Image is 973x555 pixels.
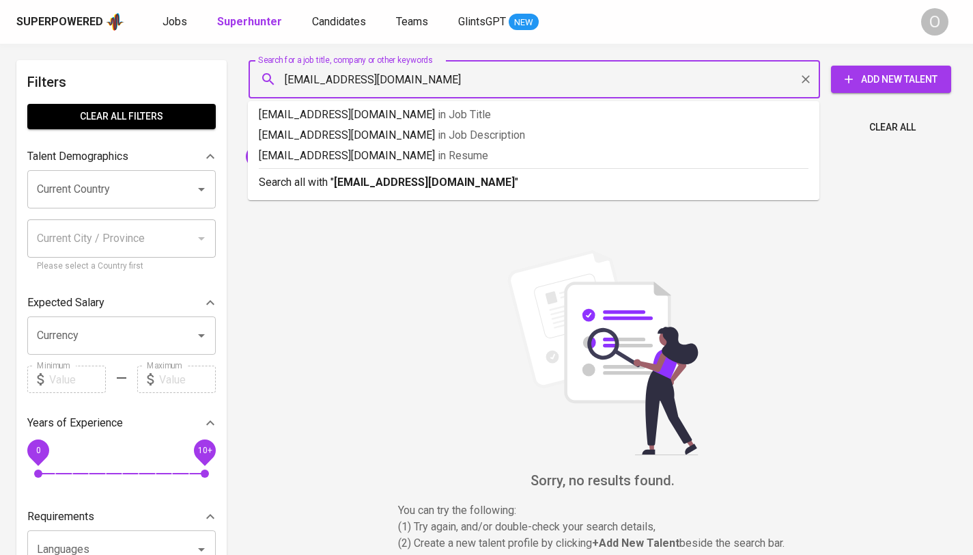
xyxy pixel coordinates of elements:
[831,66,951,93] button: Add New Talent
[217,15,282,28] b: Superhunter
[217,14,285,31] a: Superhunter
[106,12,124,32] img: app logo
[438,128,525,141] span: in Job Description
[438,108,491,121] span: in Job Title
[438,149,488,162] span: in Resume
[192,326,211,345] button: Open
[27,409,216,437] div: Years of Experience
[159,366,216,393] input: Value
[259,174,808,191] p: Search all with " "
[49,366,106,393] input: Value
[334,176,515,189] b: [EMAIL_ADDRESS][DOMAIN_NAME]
[500,250,705,455] img: file_searching.svg
[197,446,212,455] span: 10+
[37,260,206,273] p: Please select a Country first
[842,71,940,88] span: Add New Talent
[27,503,216,530] div: Requirements
[398,535,808,552] p: (2) Create a new talent profile by clicking beside the search bar.
[396,15,428,28] span: Teams
[27,143,216,170] div: Talent Demographics
[796,70,815,89] button: Clear
[869,119,916,136] span: Clear All
[458,14,539,31] a: GlintsGPT NEW
[396,14,431,31] a: Teams
[259,148,808,164] p: [EMAIL_ADDRESS][DOMAIN_NAME]
[249,470,957,491] h6: Sorry, no results found.
[163,15,187,28] span: Jobs
[16,14,103,30] div: Superpowered
[27,509,94,525] p: Requirements
[16,12,124,32] a: Superpoweredapp logo
[509,16,539,29] span: NEW
[398,519,808,535] p: (1) Try again, and/or double-check your search details,
[246,146,419,167] div: [EMAIL_ADDRESS][DOMAIN_NAME]
[398,502,808,519] p: You can try the following :
[27,415,123,431] p: Years of Experience
[259,107,808,123] p: [EMAIL_ADDRESS][DOMAIN_NAME]
[921,8,948,36] div: O
[259,127,808,144] p: [EMAIL_ADDRESS][DOMAIN_NAME]
[27,148,128,165] p: Talent Demographics
[27,289,216,316] div: Expected Salary
[163,14,190,31] a: Jobs
[458,15,506,28] span: GlintsGPT
[312,15,366,28] span: Candidates
[38,108,205,125] span: Clear All filters
[592,537,679,550] b: + Add New Talent
[27,295,104,311] p: Expected Salary
[36,446,40,455] span: 0
[864,115,921,140] button: Clear All
[27,104,216,129] button: Clear All filters
[246,150,404,163] span: [EMAIL_ADDRESS][DOMAIN_NAME]
[27,71,216,93] h6: Filters
[312,14,369,31] a: Candidates
[192,180,211,199] button: Open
